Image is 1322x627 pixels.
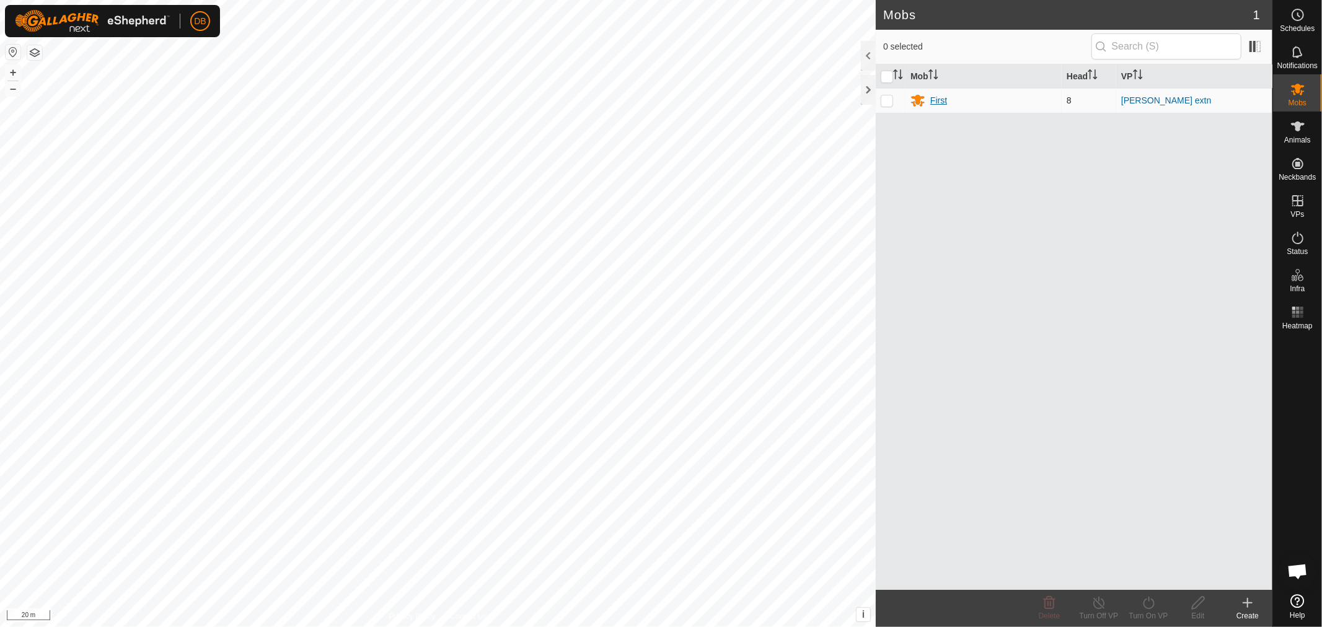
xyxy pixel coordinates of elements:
span: VPs [1290,211,1304,218]
div: Turn Off VP [1074,610,1124,621]
th: VP [1116,64,1272,89]
span: Infra [1290,285,1305,292]
button: + [6,65,20,80]
div: Open chat [1279,553,1316,590]
a: [PERSON_NAME] extn [1121,95,1212,105]
span: Schedules [1280,25,1315,32]
div: Create [1223,610,1272,621]
span: Notifications [1277,62,1318,69]
th: Mob [906,64,1062,89]
p-sorticon: Activate to sort [1133,71,1143,81]
a: Privacy Policy [389,611,436,622]
div: Turn On VP [1124,610,1173,621]
span: DB [194,15,206,28]
button: i [857,608,870,621]
a: Contact Us [450,611,487,622]
span: Delete [1039,612,1060,620]
div: Edit [1173,610,1223,621]
h2: Mobs [883,7,1253,22]
button: – [6,81,20,96]
button: Map Layers [27,45,42,60]
span: 0 selected [883,40,1091,53]
p-sorticon: Activate to sort [1088,71,1098,81]
p-sorticon: Activate to sort [928,71,938,81]
span: 1 [1253,6,1260,24]
a: Help [1273,589,1322,624]
span: Heatmap [1282,322,1313,330]
span: 8 [1067,95,1072,105]
div: First [930,94,947,107]
span: Animals [1284,136,1311,144]
span: Neckbands [1279,173,1316,181]
p-sorticon: Activate to sort [893,71,903,81]
span: Status [1287,248,1308,255]
th: Head [1062,64,1116,89]
img: Gallagher Logo [15,10,170,32]
span: Mobs [1289,99,1307,107]
button: Reset Map [6,45,20,59]
span: i [862,609,865,620]
input: Search (S) [1091,33,1241,59]
span: Help [1290,612,1305,619]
